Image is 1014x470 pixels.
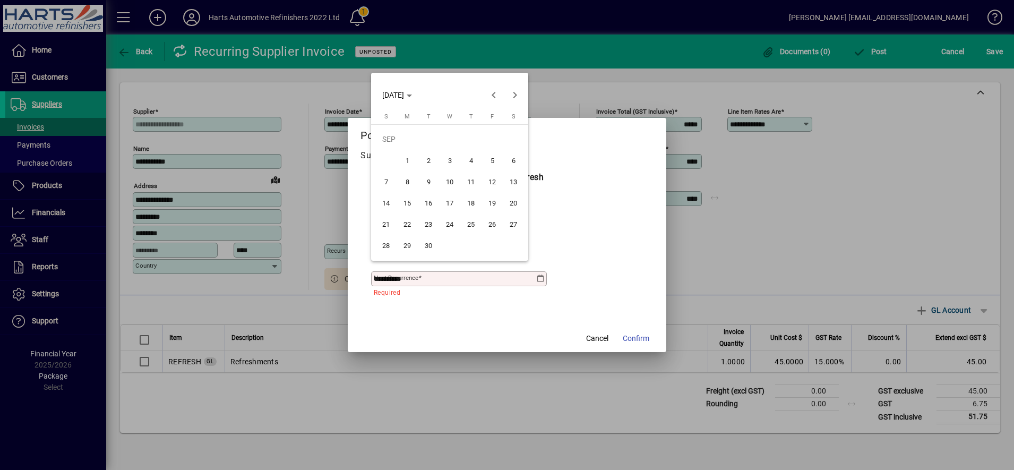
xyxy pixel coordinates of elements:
button: Sat Sep 13 2025 [503,171,524,192]
td: SEP [375,129,524,150]
span: 11 [461,172,480,191]
span: T [427,113,431,120]
span: 30 [419,236,438,255]
button: Fri Sep 12 2025 [482,171,503,192]
button: Thu Sep 04 2025 [460,150,482,171]
span: 1 [398,151,417,170]
button: Mon Sep 29 2025 [397,235,418,256]
button: Choose month and year [378,86,416,105]
span: 28 [376,236,396,255]
span: 15 [398,193,417,212]
button: Previous month [483,84,504,106]
button: Sun Sep 28 2025 [375,235,397,256]
span: 20 [504,193,523,212]
span: [DATE] [382,91,404,99]
span: S [384,113,388,120]
button: Mon Sep 08 2025 [397,171,418,192]
span: 14 [376,193,396,212]
button: Mon Sep 01 2025 [397,150,418,171]
span: 25 [461,215,480,234]
button: Sun Sep 21 2025 [375,213,397,235]
span: 18 [461,193,480,212]
span: 19 [483,193,502,212]
button: Mon Sep 22 2025 [397,213,418,235]
button: Thu Sep 11 2025 [460,171,482,192]
button: Wed Sep 24 2025 [439,213,460,235]
span: 13 [504,172,523,191]
button: Fri Sep 26 2025 [482,213,503,235]
button: Wed Sep 17 2025 [439,192,460,213]
span: 29 [398,236,417,255]
button: Fri Sep 05 2025 [482,150,503,171]
button: Wed Sep 10 2025 [439,171,460,192]
button: Tue Sep 09 2025 [418,171,439,192]
button: Tue Sep 23 2025 [418,213,439,235]
button: Fri Sep 19 2025 [482,192,503,213]
span: 12 [483,172,502,191]
span: 24 [440,215,459,234]
span: 4 [461,151,480,170]
button: Sat Sep 06 2025 [503,150,524,171]
span: 27 [504,215,523,234]
button: Thu Sep 25 2025 [460,213,482,235]
button: Tue Sep 30 2025 [418,235,439,256]
span: M [405,113,410,120]
button: Thu Sep 18 2025 [460,192,482,213]
span: 6 [504,151,523,170]
button: Mon Sep 15 2025 [397,192,418,213]
span: T [469,113,473,120]
span: 5 [483,151,502,170]
button: Tue Sep 16 2025 [418,192,439,213]
button: Wed Sep 03 2025 [439,150,460,171]
span: 10 [440,172,459,191]
span: 17 [440,193,459,212]
span: 9 [419,172,438,191]
span: 26 [483,215,502,234]
span: 23 [419,215,438,234]
span: 8 [398,172,417,191]
button: Sat Sep 27 2025 [503,213,524,235]
button: Sun Sep 14 2025 [375,192,397,213]
button: Sat Sep 20 2025 [503,192,524,213]
span: 16 [419,193,438,212]
span: W [447,113,452,120]
button: Sun Sep 07 2025 [375,171,397,192]
span: F [491,113,494,120]
span: S [512,113,515,120]
button: Tue Sep 02 2025 [418,150,439,171]
span: 21 [376,215,396,234]
span: 2 [419,151,438,170]
button: Next month [504,84,526,106]
span: 7 [376,172,396,191]
span: 3 [440,151,459,170]
span: 22 [398,215,417,234]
